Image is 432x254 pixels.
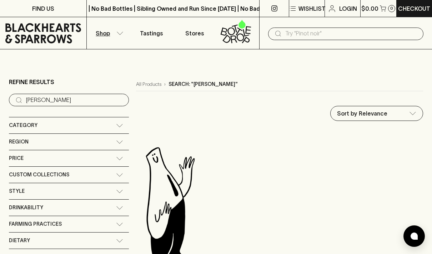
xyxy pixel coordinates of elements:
p: › [164,80,166,88]
input: Try "Pinot noir" [285,28,418,39]
p: Login [339,4,357,13]
p: FIND US [32,4,54,13]
span: Price [9,154,24,163]
p: Sort by Relevance [337,109,387,118]
p: Checkout [398,4,430,13]
div: Price [9,150,129,166]
p: Refine Results [9,78,54,86]
img: bubble-icon [411,233,418,240]
a: All Products [136,80,161,88]
span: Dietary [9,236,30,245]
div: Sort by Relevance [331,106,423,121]
div: Style [9,183,129,199]
div: Category [9,117,129,133]
p: Wishlist [298,4,326,13]
p: Stores [185,29,204,38]
a: Tastings [130,17,173,49]
p: Tastings [140,29,163,38]
p: 0 [390,6,393,10]
div: Region [9,134,129,150]
span: Region [9,137,29,146]
a: Stores [173,17,216,49]
span: Style [9,187,25,196]
input: Try “Pinot noir” [26,94,123,106]
p: Shop [96,29,110,38]
div: Dietary [9,233,129,249]
div: Custom Collections [9,167,129,183]
div: Drinkability [9,200,129,216]
span: Drinkability [9,203,43,212]
button: Shop [87,17,130,49]
span: Category [9,121,37,130]
p: Search: "[PERSON_NAME]" [169,80,238,88]
span: Custom Collections [9,170,69,179]
span: Farming Practices [9,220,62,229]
p: $0.00 [361,4,378,13]
div: Farming Practices [9,216,129,232]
